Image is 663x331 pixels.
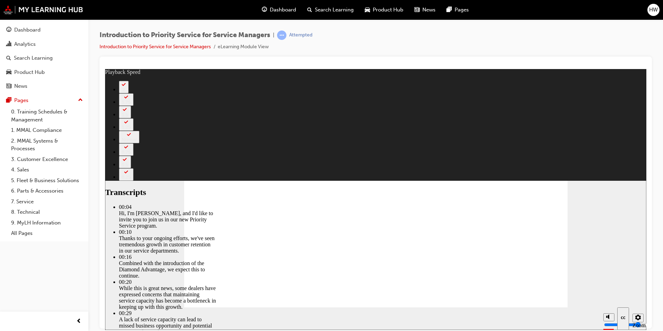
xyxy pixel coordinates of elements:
span: guage-icon [6,27,11,33]
img: mmal [3,5,83,14]
button: DashboardAnalyticsSearch LearningProduct HubNews [3,22,86,94]
span: pages-icon [6,97,11,104]
div: 2 [17,18,21,23]
span: chart-icon [6,41,11,48]
div: Pages [14,96,28,104]
a: news-iconNews [409,3,441,17]
a: car-iconProduct Hub [359,3,409,17]
button: Pages [3,94,86,107]
a: 6. Parts & Accessories [8,186,86,196]
a: pages-iconPages [441,3,474,17]
a: Analytics [3,38,86,51]
span: Product Hub [373,6,403,14]
span: news-icon [414,6,420,14]
span: guage-icon [262,6,267,14]
a: Dashboard [3,24,86,36]
span: Search Learning [315,6,354,14]
span: search-icon [6,55,11,61]
span: search-icon [307,6,312,14]
a: 3. Customer Excellence [8,154,86,165]
span: car-icon [365,6,370,14]
a: 5. Fleet & Business Solutions [8,175,86,186]
span: up-icon [78,96,83,105]
a: All Pages [8,228,86,239]
a: 0. Training Schedules & Management [8,107,86,125]
span: prev-icon [76,317,81,326]
span: Introduction to Priority Service for Service Managers [100,31,270,39]
a: 7. Service [8,196,86,207]
a: News [3,80,86,93]
span: Pages [455,6,469,14]
a: 8. Technical [8,207,86,218]
span: news-icon [6,83,11,90]
a: Search Learning [3,52,86,65]
a: 9. MyLH Information [8,218,86,228]
span: | [273,31,274,39]
div: Attempted [289,32,312,39]
div: A lack of service capacity can lead to missed business opportunity and potential customer dissati... [14,247,111,266]
span: Dashboard [270,6,296,14]
a: Introduction to Priority Service for Service Managers [100,44,211,50]
a: 2. MMAL Systems & Processes [8,136,86,154]
a: search-iconSearch Learning [302,3,359,17]
span: News [422,6,436,14]
span: learningRecordVerb_ATTEMPT-icon [277,31,286,40]
span: pages-icon [447,6,452,14]
span: car-icon [6,69,11,76]
div: Dashboard [14,26,41,34]
a: guage-iconDashboard [256,3,302,17]
a: 4. Sales [8,164,86,175]
a: 1. MMAL Compliance [8,125,86,136]
button: 2 [14,12,24,24]
div: Search Learning [14,54,53,62]
div: Product Hub [14,68,45,76]
a: Product Hub [3,66,86,79]
div: News [14,82,27,90]
li: eLearning Module View [218,43,269,51]
span: HW [649,6,658,14]
button: HW [647,4,660,16]
div: Analytics [14,40,36,48]
div: 00:29 [14,241,111,247]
